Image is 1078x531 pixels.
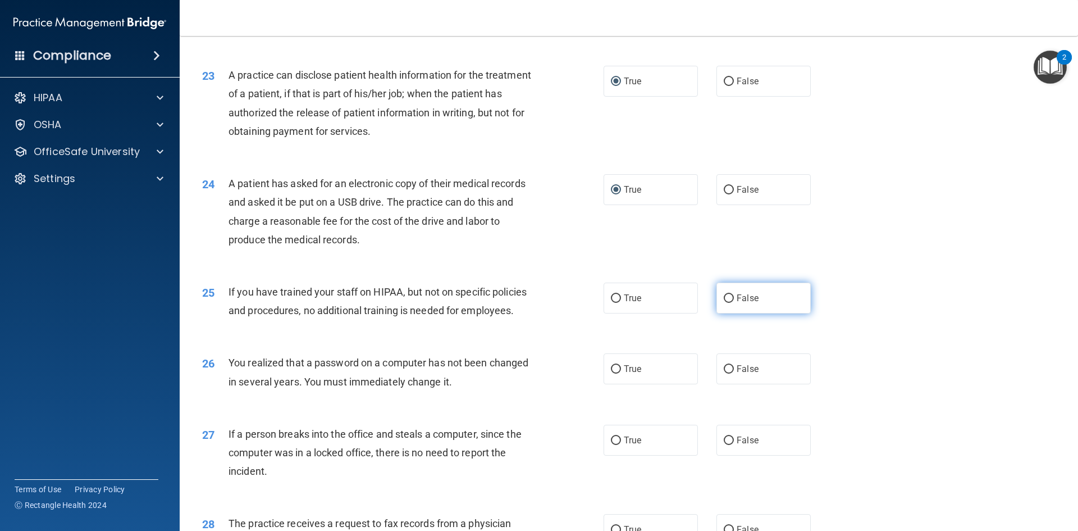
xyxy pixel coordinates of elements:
[202,178,214,191] span: 24
[34,118,62,131] p: OSHA
[229,286,527,316] span: If you have trained your staff on HIPAA, but not on specific policies and procedures, no addition...
[737,364,759,374] span: False
[737,435,759,446] span: False
[75,484,125,495] a: Privacy Policy
[611,186,621,194] input: True
[624,364,641,374] span: True
[624,293,641,303] span: True
[15,484,61,495] a: Terms of Use
[624,184,641,195] span: True
[13,12,166,34] img: PMB logo
[724,437,734,445] input: False
[13,91,163,105] a: HIPAA
[724,186,734,194] input: False
[737,184,759,195] span: False
[202,69,214,83] span: 23
[229,178,526,246] span: A patient has asked for an electronic copy of their medical records and asked it be put on a USB ...
[724,78,734,86] input: False
[15,500,107,511] span: Ⓒ Rectangle Health 2024
[34,145,140,158] p: OfficeSafe University
[624,76,641,87] span: True
[202,428,214,442] span: 27
[1062,57,1066,72] div: 2
[611,365,621,374] input: True
[229,357,528,387] span: You realized that a password on a computer has not been changed in several years. You must immedi...
[611,78,621,86] input: True
[229,69,531,137] span: A practice can disclose patient health information for the treatment of a patient, if that is par...
[202,357,214,370] span: 26
[34,91,62,105] p: HIPAA
[1034,51,1067,84] button: Open Resource Center, 2 new notifications
[34,172,75,185] p: Settings
[13,145,163,158] a: OfficeSafe University
[724,365,734,374] input: False
[611,294,621,303] input: True
[724,294,734,303] input: False
[13,172,163,185] a: Settings
[737,76,759,87] span: False
[229,428,522,477] span: If a person breaks into the office and steals a computer, since the computer was in a locked offi...
[737,293,759,303] span: False
[624,435,641,446] span: True
[202,286,214,299] span: 25
[202,518,214,531] span: 28
[33,48,111,63] h4: Compliance
[611,437,621,445] input: True
[13,118,163,131] a: OSHA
